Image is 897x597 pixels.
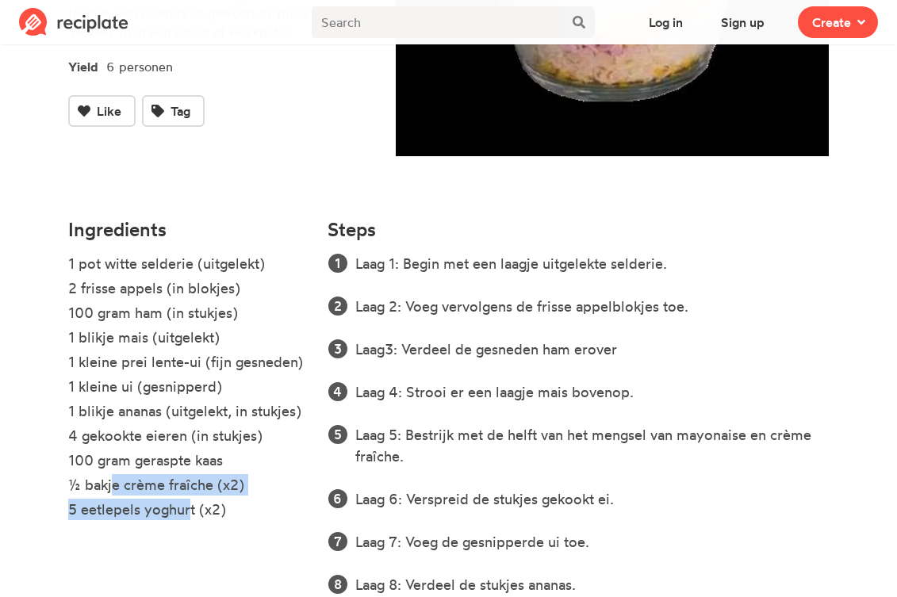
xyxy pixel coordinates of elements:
button: Like [68,95,136,127]
li: 1 kleine prei lente-ui (fijn gesneden) [68,351,309,376]
li: 100 gram ham (in stukjes) [68,302,309,327]
span: 6 personen [106,59,173,75]
li: Laag 1: Begin met een laagje uitgelekte selderie. [355,253,829,274]
span: Tag [171,101,190,121]
li: Laag 7: Voeg de gesnipperde ui toe. [355,531,829,553]
li: 1 kleine ui (gesnipperd) [68,376,309,400]
li: Laag3: Verdeel de gesneden ham erover [355,339,829,360]
span: Like [97,101,121,121]
h4: Steps [328,219,376,240]
span: Create [812,13,851,32]
li: Laag 6: Verspreid de stukjes gekookt ei. [355,488,829,510]
input: Search [312,6,563,38]
li: 2 frisse appels (in blokjes) [68,277,309,302]
li: 1 pot witte selderie (uitgelekt) [68,253,309,277]
li: Laag 4: Strooi er een laagje mais bovenop. [355,381,829,403]
li: Laag 2: Voeg vervolgens de frisse appelblokjes toe. [355,296,829,317]
li: Laag 5: Bestrijk met de helft van het mengsel van mayonaise en crème fraîche. [355,424,829,467]
li: 5 eetlepels yoghurt (x2) [68,499,309,523]
li: ½ bakje crème fraîche (x2) [68,474,309,499]
button: Sign up [707,6,779,38]
button: Tag [142,95,205,127]
button: Log in [634,6,697,38]
li: 1 blikje ananas (uitgelekt, in stukjes) [68,400,309,425]
button: Create [798,6,878,38]
li: Laag 8: Verdeel de stukjes ananas. [355,574,829,595]
li: 1 blikje mais (uitgelekt) [68,327,309,351]
img: Reciplate [19,8,128,36]
span: Yield [68,54,106,76]
li: 4 gekookte eieren (in stukjes) [68,425,309,450]
h4: Ingredients [68,219,309,240]
li: 100 gram geraspte kaas [68,450,309,474]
